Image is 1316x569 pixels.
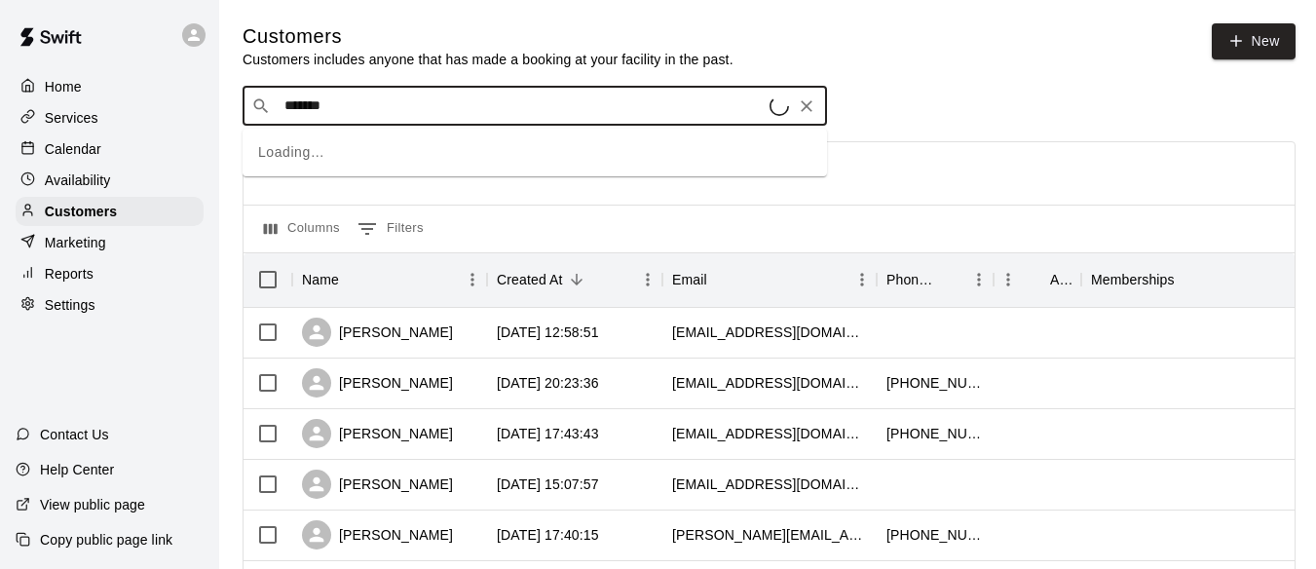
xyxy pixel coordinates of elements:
a: Customers [16,197,204,226]
div: Phone Number [886,252,937,307]
div: Memberships [1091,252,1175,307]
div: [PERSON_NAME] [302,318,453,347]
a: Reports [16,259,204,288]
div: 2025-07-30 17:43:43 [497,424,599,443]
div: 2025-07-27 15:07:57 [497,474,599,494]
div: Email [662,252,877,307]
button: Clear [793,93,820,120]
button: Sort [339,266,366,293]
p: Marketing [45,233,106,252]
button: Sort [563,266,590,293]
div: lainey5443@gmail.com [672,474,867,494]
div: Age [994,252,1081,307]
div: Age [1050,252,1072,307]
div: raiko212@outlook.com [672,322,867,342]
div: Email [672,252,707,307]
div: Name [292,252,487,307]
button: Sort [937,266,964,293]
button: Menu [964,265,994,294]
p: Settings [45,295,95,315]
div: 2025-07-24 17:40:15 [497,525,599,545]
div: +16232700455 [886,373,984,393]
div: Phone Number [877,252,994,307]
a: Home [16,72,204,101]
div: Created At [487,252,662,307]
p: Services [45,108,98,128]
a: Settings [16,290,204,320]
p: Home [45,77,82,96]
p: Customers includes anyone that has made a booking at your facility in the past. [243,50,733,69]
div: bjginis@yahoo.com [672,424,867,443]
a: Calendar [16,134,204,164]
p: Help Center [40,460,114,479]
button: Select columns [259,213,345,245]
button: Show filters [353,213,429,245]
div: 2025-08-09 12:58:51 [497,322,599,342]
div: 2025-08-04 20:23:36 [497,373,599,393]
button: Sort [1175,266,1202,293]
div: [PERSON_NAME] [302,470,453,499]
div: Name [302,252,339,307]
p: Availability [45,171,111,190]
a: New [1212,23,1296,59]
button: Menu [633,265,662,294]
div: saraaecker@yahoo.com [672,373,867,393]
a: Availability [16,166,204,195]
div: [PERSON_NAME] [302,368,453,398]
button: Sort [707,266,734,293]
a: Marketing [16,228,204,257]
div: [PERSON_NAME] [302,520,453,550]
p: Customers [45,202,117,221]
div: Loading… [243,129,827,176]
button: Menu [994,265,1023,294]
div: Search customers by name or email [243,87,827,126]
div: dean.kolstad@yahoo.com [672,525,867,545]
div: +15103044083 [886,525,984,545]
p: Contact Us [40,425,109,444]
div: +14803324712 [886,424,984,443]
p: Copy public page link [40,530,172,550]
p: Reports [45,264,94,284]
p: Calendar [45,139,101,159]
a: Services [16,103,204,133]
div: Created At [497,252,563,307]
button: Sort [1023,266,1050,293]
p: View public page [40,495,145,514]
h5: Customers [243,23,733,50]
button: Menu [458,265,487,294]
div: [PERSON_NAME] [302,419,453,448]
button: Menu [847,265,877,294]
